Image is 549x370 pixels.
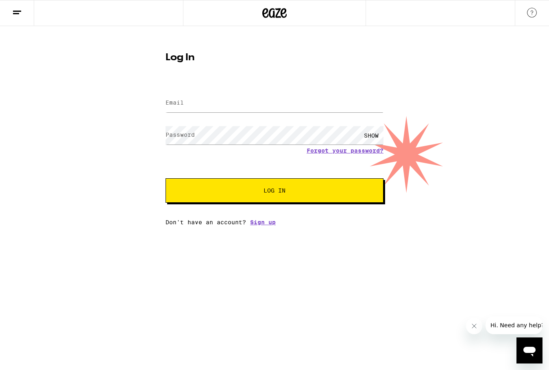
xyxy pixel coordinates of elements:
[166,178,383,203] button: Log In
[166,99,184,106] label: Email
[359,126,383,144] div: SHOW
[264,188,285,193] span: Log In
[166,219,383,226] div: Don't have an account?
[307,147,383,154] a: Forgot your password?
[166,53,383,63] h1: Log In
[166,94,383,112] input: Email
[516,337,542,363] iframe: Button to launch messaging window
[250,219,276,226] a: Sign up
[166,131,195,138] label: Password
[486,316,542,334] iframe: Message from company
[5,6,59,12] span: Hi. Need any help?
[466,318,482,334] iframe: Close message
